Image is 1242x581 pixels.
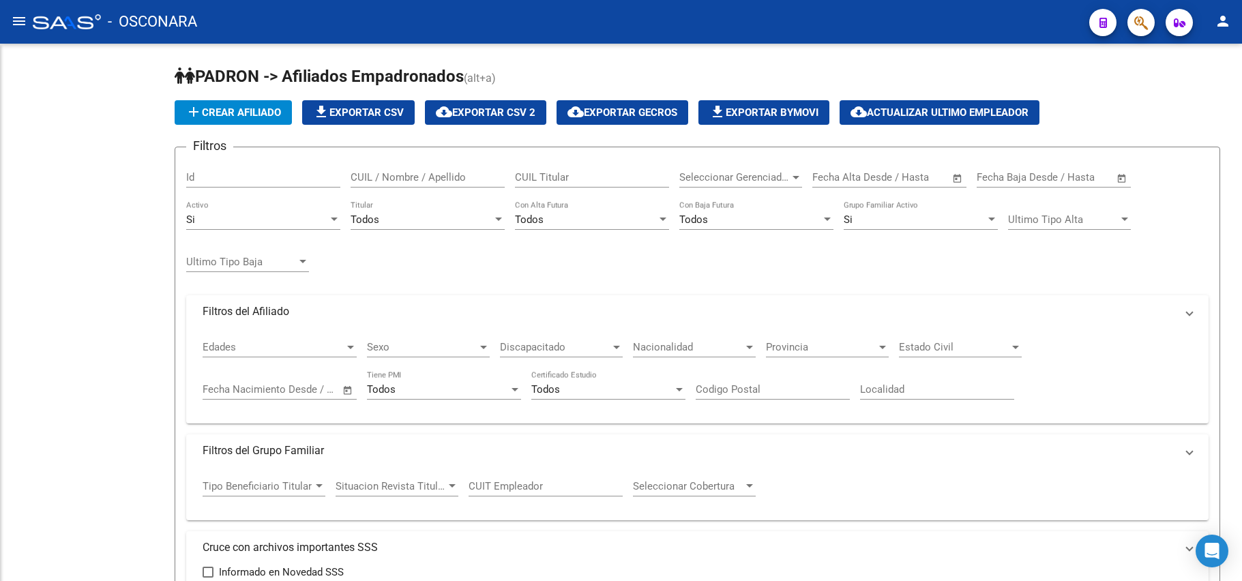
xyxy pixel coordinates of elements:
mat-icon: cloud_download [567,104,584,120]
input: Start date [977,171,1021,183]
span: Exportar GECROS [567,106,677,119]
span: Informado en Novedad SSS [219,564,344,580]
mat-panel-title: Filtros del Afiliado [203,304,1176,319]
h3: Filtros [186,136,233,155]
button: Exportar Bymovi [698,100,829,125]
span: PADRON -> Afiliados Empadronados [175,67,464,86]
button: Open calendar [1114,170,1130,186]
span: Actualizar ultimo Empleador [851,106,1029,119]
div: Filtros del Afiliado [186,328,1209,423]
mat-expansion-panel-header: Cruce con archivos importantes SSS [186,531,1209,564]
mat-icon: cloud_download [436,104,452,120]
span: Seleccionar Gerenciador [679,171,790,183]
span: Seleccionar Cobertura [633,480,743,492]
mat-icon: menu [11,13,27,29]
span: Crear Afiliado [186,106,281,119]
mat-panel-title: Filtros del Grupo Familiar [203,443,1176,458]
span: Provincia [766,341,876,353]
span: Ultimo Tipo Baja [186,256,297,268]
mat-expansion-panel-header: Filtros del Afiliado [186,295,1209,328]
button: Exportar CSV [302,100,415,125]
input: End date [869,171,935,183]
span: Exportar Bymovi [709,106,818,119]
input: Start date [812,171,857,183]
input: Start date [203,383,247,396]
button: Open calendar [340,383,356,398]
span: (alt+a) [464,72,496,85]
input: End date [259,383,325,396]
span: Si [844,213,853,226]
input: End date [1033,171,1099,183]
mat-icon: file_download [313,104,329,120]
span: Edades [203,341,344,353]
span: Todos [515,213,544,226]
span: Exportar CSV 2 [436,106,535,119]
mat-icon: person [1215,13,1231,29]
div: Filtros del Grupo Familiar [186,467,1209,520]
span: Nacionalidad [633,341,743,353]
span: Estado Civil [899,341,1009,353]
span: Sexo [367,341,477,353]
mat-panel-title: Cruce con archivos importantes SSS [203,540,1176,555]
span: Discapacitado [500,341,610,353]
span: Todos [531,383,560,396]
mat-icon: file_download [709,104,726,120]
span: Situacion Revista Titular [336,480,446,492]
mat-expansion-panel-header: Filtros del Grupo Familiar [186,434,1209,467]
button: Exportar GECROS [557,100,688,125]
div: Open Intercom Messenger [1196,535,1228,567]
span: Todos [679,213,708,226]
mat-icon: add [186,104,202,120]
button: Open calendar [950,170,966,186]
span: Todos [351,213,379,226]
button: Crear Afiliado [175,100,292,125]
span: Tipo Beneficiario Titular [203,480,313,492]
button: Actualizar ultimo Empleador [840,100,1039,125]
span: - OSCONARA [108,7,197,37]
span: Ultimo Tipo Alta [1008,213,1119,226]
span: Todos [367,383,396,396]
mat-icon: cloud_download [851,104,867,120]
span: Exportar CSV [313,106,404,119]
button: Exportar CSV 2 [425,100,546,125]
span: Si [186,213,195,226]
